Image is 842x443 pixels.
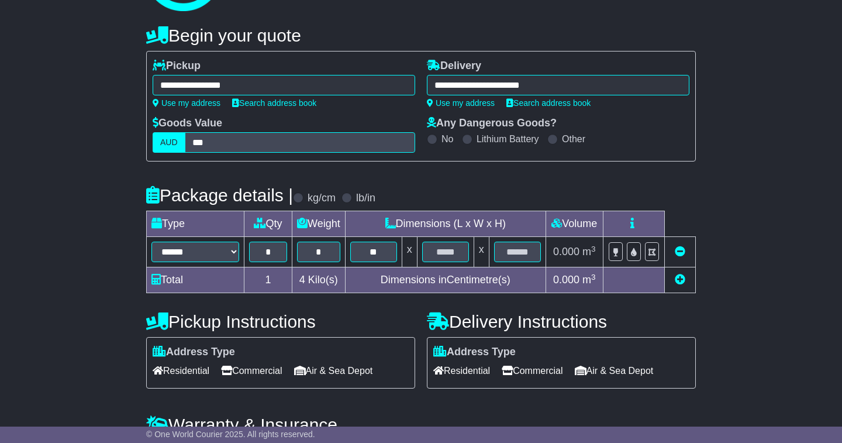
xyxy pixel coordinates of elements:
[345,267,546,293] td: Dimensions in Centimetre(s)
[244,211,292,237] td: Qty
[553,274,579,286] span: 0.000
[427,117,557,130] label: Any Dangerous Goods?
[433,346,516,359] label: Address Type
[153,362,209,380] span: Residential
[292,267,346,293] td: Kilo(s)
[308,192,336,205] label: kg/cm
[146,415,696,434] h4: Warranty & Insurance
[299,274,305,286] span: 4
[553,246,579,257] span: 0.000
[146,26,696,45] h4: Begin your quote
[153,117,222,130] label: Goods Value
[356,192,375,205] label: lb/in
[582,274,596,286] span: m
[153,98,220,108] a: Use my address
[591,273,596,281] sup: 3
[474,237,489,267] td: x
[292,211,346,237] td: Weight
[562,133,585,145] label: Other
[147,211,244,237] td: Type
[427,312,696,331] h4: Delivery Instructions
[147,267,244,293] td: Total
[477,133,539,145] label: Lithium Battery
[294,362,373,380] span: Air & Sea Depot
[675,246,685,257] a: Remove this item
[153,60,201,73] label: Pickup
[146,312,415,331] h4: Pickup Instructions
[546,211,603,237] td: Volume
[441,133,453,145] label: No
[591,245,596,253] sup: 3
[232,98,316,108] a: Search address book
[427,98,495,108] a: Use my address
[502,362,563,380] span: Commercial
[506,98,591,108] a: Search address book
[427,60,481,73] label: Delivery
[433,362,490,380] span: Residential
[575,362,654,380] span: Air & Sea Depot
[582,246,596,257] span: m
[146,430,315,439] span: © One World Courier 2025. All rights reserved.
[153,132,185,153] label: AUD
[244,267,292,293] td: 1
[345,211,546,237] td: Dimensions (L x W x H)
[402,237,417,267] td: x
[675,274,685,286] a: Add new item
[221,362,282,380] span: Commercial
[153,346,235,359] label: Address Type
[146,186,293,205] h4: Package details |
